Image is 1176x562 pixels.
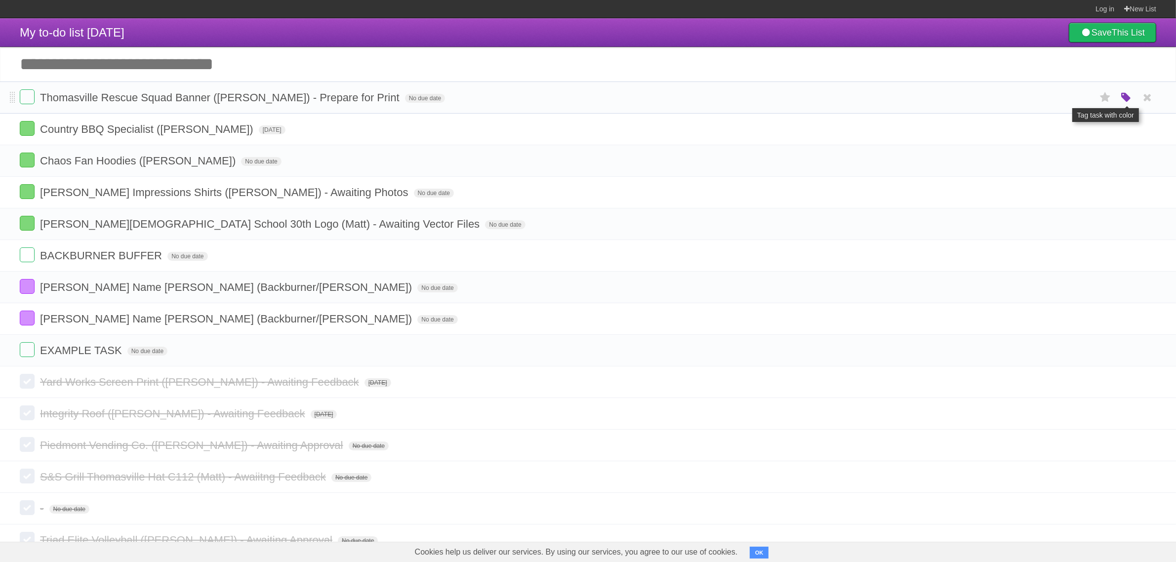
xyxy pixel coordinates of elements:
label: Done [20,532,35,547]
span: No due date [414,189,454,198]
span: Country BBQ Specialist ([PERSON_NAME]) [40,123,256,135]
span: Chaos Fan Hoodies ([PERSON_NAME]) [40,155,238,167]
span: No due date [417,283,457,292]
label: Done [20,405,35,420]
span: No due date [49,505,89,514]
label: Done [20,342,35,357]
a: SaveThis List [1069,23,1156,42]
span: No due date [338,536,378,545]
label: Done [20,437,35,452]
label: Done [20,279,35,294]
span: No due date [349,442,389,450]
b: This List [1112,28,1145,38]
label: Star task [1096,89,1115,106]
button: OK [750,547,769,559]
span: BACKBURNER BUFFER [40,249,164,262]
span: Yard Works Screen Print ([PERSON_NAME]) - Awaiting Feedback [40,376,362,388]
label: Done [20,469,35,483]
span: Cookies help us deliver our services. By using our services, you agree to our use of cookies. [405,542,748,562]
span: No due date [167,252,207,261]
span: My to-do list [DATE] [20,26,124,39]
span: Integrity Roof ([PERSON_NAME]) - Awaiting Feedback [40,407,307,420]
span: [PERSON_NAME][DEMOGRAPHIC_DATA] School 30th Logo (Matt) - Awaiting Vector Files [40,218,482,230]
span: S&S Grill Thomasville Hat C112 (Matt) - Awaiitng Feedback [40,471,328,483]
span: EXAMPLE TASK [40,344,124,357]
span: No due date [485,220,525,229]
span: Thomasville Rescue Squad Banner ([PERSON_NAME]) - Prepare for Print [40,91,402,104]
span: No due date [241,157,281,166]
span: [PERSON_NAME] Impressions Shirts ([PERSON_NAME]) - Awaiting Photos [40,186,410,199]
label: Done [20,216,35,231]
span: No due date [331,473,371,482]
label: Done [20,247,35,262]
span: No due date [127,347,167,356]
span: [PERSON_NAME] Name [PERSON_NAME] (Backburner/[PERSON_NAME]) [40,281,414,293]
span: [DATE] [259,125,285,134]
label: Done [20,374,35,389]
span: [DATE] [311,410,337,419]
label: Done [20,153,35,167]
label: Done [20,500,35,515]
label: Done [20,89,35,104]
span: Triad Elite Volleyball ([PERSON_NAME]) - Awaiting Approval [40,534,335,546]
span: [PERSON_NAME] Name [PERSON_NAME] (Backburner/[PERSON_NAME]) [40,313,414,325]
span: No due date [405,94,445,103]
span: No due date [417,315,457,324]
span: - [40,502,46,515]
span: Piedmont Vending Co. ([PERSON_NAME]) - Awaiting Approval [40,439,345,451]
label: Done [20,121,35,136]
span: [DATE] [365,378,391,387]
label: Done [20,311,35,325]
label: Done [20,184,35,199]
